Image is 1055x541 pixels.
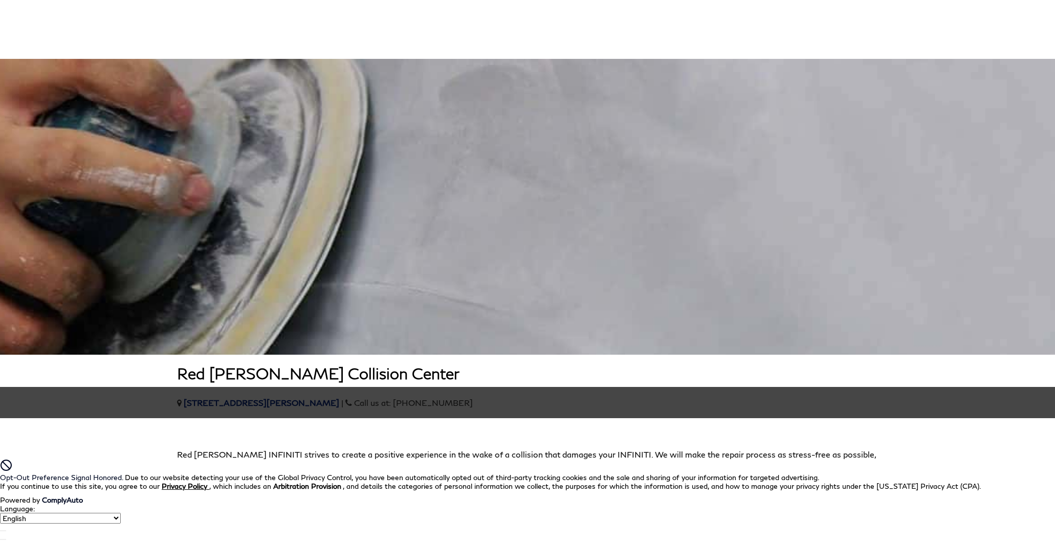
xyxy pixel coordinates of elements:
[341,398,343,407] span: |
[273,482,341,490] strong: Arbitration Provision
[162,482,207,490] u: Privacy Policy
[177,365,878,382] h1: Red [PERSON_NAME] Collision Center
[177,449,878,469] p: Red [PERSON_NAME] INFINITI strives to create a positive experience in the wake of a collision tha...
[177,398,878,407] div: Call us at: [PHONE_NUMBER]
[42,495,83,504] a: ComplyAuto
[184,398,339,407] a: [STREET_ADDRESS][PERSON_NAME]
[162,482,209,490] a: Privacy Policy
